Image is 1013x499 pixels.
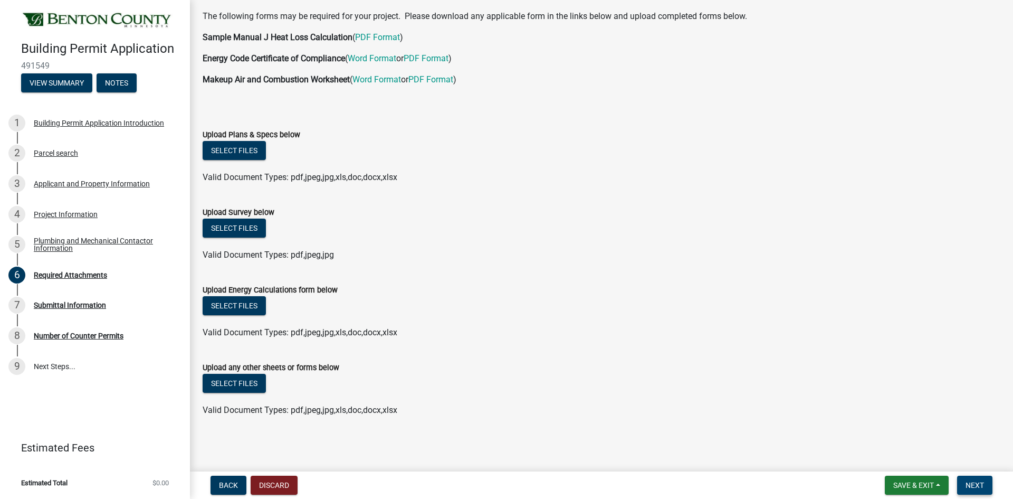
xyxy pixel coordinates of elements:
div: 8 [8,327,25,344]
span: Valid Document Types: pdf,jpeg,jpg,xls,doc,docx,xlsx [203,405,397,415]
strong: Makeup Air and Combustion Worksheet [203,74,350,84]
label: Upload Plans & Specs below [203,131,300,139]
a: PDF Format [408,74,453,84]
a: Estimated Fees [8,437,173,458]
a: PDF Format [404,53,448,63]
button: Select files [203,296,266,315]
p: The following forms may be required for your project. Please download any applicable form in the ... [203,10,1000,23]
strong: Energy Code Certificate of Compliance [203,53,345,63]
label: Upload Survey below [203,209,274,216]
button: Save & Exit [885,476,949,495]
span: 491549 [21,61,169,71]
button: Next [957,476,992,495]
div: Submittal Information [34,302,106,309]
a: Word Format [348,53,396,63]
label: Upload Energy Calculations form below [203,287,338,294]
p: ( or ) [203,52,1000,65]
a: PDF Format [355,32,400,42]
div: 1 [8,115,25,131]
div: Plumbing and Mechanical Contactor Information [34,237,173,252]
span: Estimated Total [21,479,68,486]
span: Next [966,481,984,489]
div: 4 [8,206,25,223]
a: Word Format [352,74,401,84]
div: 3 [8,175,25,192]
span: Valid Document Types: pdf,jpeg,jpg,xls,doc,docx,xlsx [203,172,397,182]
button: Notes [97,73,137,92]
div: 9 [8,358,25,375]
button: Select files [203,374,266,393]
div: 5 [8,236,25,253]
span: Valid Document Types: pdf,jpeg,jpg [203,250,334,260]
div: Applicant and Property Information [34,180,150,187]
div: 6 [8,267,25,284]
div: 2 [8,145,25,162]
h4: Building Permit Application [21,41,181,57]
button: Discard [251,476,298,495]
img: Benton County, Minnesota [21,11,173,30]
strong: Sample Manual J Heat Loss Calculation [203,32,352,42]
button: Select files [203,219,266,238]
span: Valid Document Types: pdf,jpeg,jpg,xls,doc,docx,xlsx [203,327,397,337]
button: Select files [203,141,266,160]
div: Project Information [34,211,98,218]
div: 7 [8,297,25,314]
button: View Summary [21,73,92,92]
p: ( or ) [203,73,1000,86]
p: ( ) [203,31,1000,44]
span: $0.00 [152,479,169,486]
wm-modal-confirm: Summary [21,79,92,88]
button: Back [211,476,246,495]
div: Building Permit Application Introduction [34,119,164,127]
div: Number of Counter Permits [34,332,123,340]
label: Upload any other sheets or forms below [203,364,339,372]
div: Required Attachments [34,271,107,279]
span: Save & Exit [893,481,934,489]
div: Parcel search [34,149,78,157]
span: Back [219,481,238,489]
wm-modal-confirm: Notes [97,79,137,88]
